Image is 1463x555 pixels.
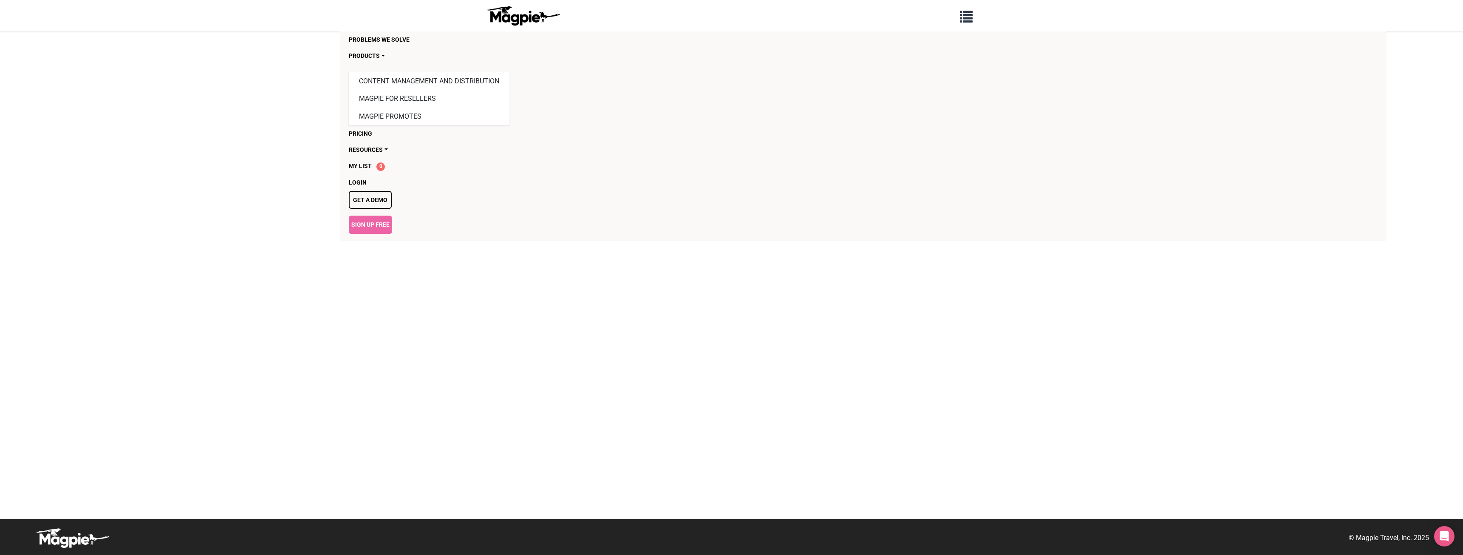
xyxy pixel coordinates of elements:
[349,108,509,125] a: Magpie Promotes
[349,216,392,233] a: Sign Up Free
[349,90,509,108] a: Magpie for Resellers
[349,162,372,169] span: My List
[349,191,392,209] a: Get a demo
[349,72,509,125] div: Products
[376,162,385,171] span: 0
[349,158,1280,174] a: My List 0
[349,174,1280,191] a: Login
[1349,532,1429,544] p: © Magpie Travel, Inc. 2025
[1434,526,1454,546] div: Open Intercom Messenger
[349,31,1280,48] a: Problems we solve
[349,125,1280,142] a: Pricing
[34,528,111,548] img: logo-white-d94fa1abed81b67a048b3d0f0ab5b955.png
[349,142,1280,158] a: Resources
[349,72,509,90] a: Content Management and Distribution
[485,6,561,26] img: logo-ab69f6fb50320c5b225c76a69d11143b.png
[349,48,1280,64] a: Products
